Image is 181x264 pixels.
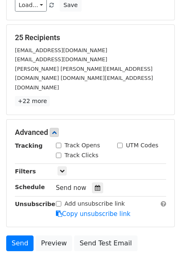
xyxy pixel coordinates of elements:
a: Copy unsubscribe link [56,210,130,218]
strong: Filters [15,168,36,175]
a: +22 more [15,96,50,106]
label: UTM Codes [126,141,158,150]
h5: Advanced [15,128,166,137]
iframe: Chat Widget [140,224,181,264]
small: [EMAIL_ADDRESS][DOMAIN_NAME] [15,47,107,53]
a: Preview [36,235,72,251]
small: [EMAIL_ADDRESS][DOMAIN_NAME] [15,56,107,62]
strong: Tracking [15,142,43,149]
label: Track Opens [65,141,100,150]
a: Send Test Email [74,235,137,251]
h5: 25 Recipients [15,33,166,42]
span: Send now [56,184,87,192]
small: [PERSON_NAME] [PERSON_NAME][EMAIL_ADDRESS][DOMAIN_NAME] [DOMAIN_NAME][EMAIL_ADDRESS][DOMAIN_NAME] [15,66,153,91]
label: Track Clicks [65,151,99,160]
a: Send [6,235,34,251]
label: Add unsubscribe link [65,199,125,208]
strong: Schedule [15,184,45,190]
strong: Unsubscribe [15,201,56,207]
